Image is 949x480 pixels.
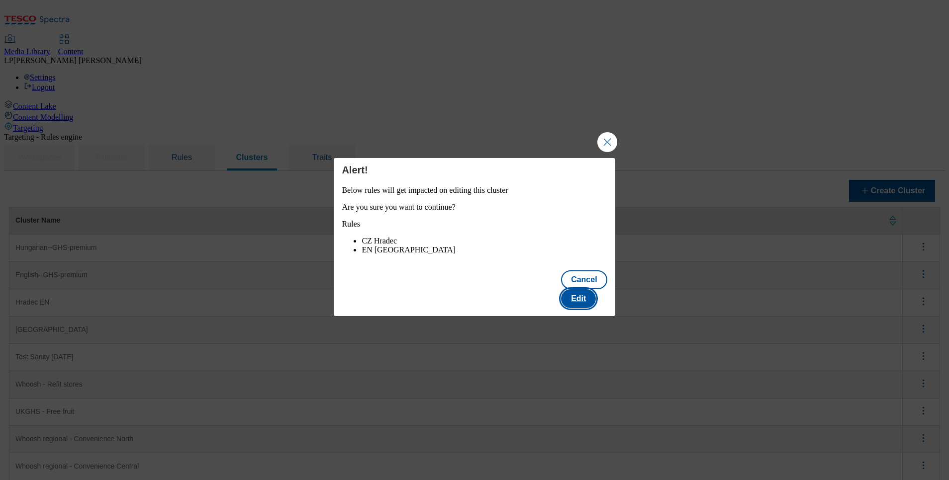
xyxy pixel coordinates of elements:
[342,164,607,176] h4: Alert!
[342,186,607,195] p: Below rules will get impacted on editing this cluster
[561,270,607,289] button: Cancel
[334,158,615,316] div: Modal
[597,132,617,152] button: Close Modal
[342,220,607,229] p: Rules
[362,245,607,254] li: EN [GEOGRAPHIC_DATA]
[342,203,607,212] p: Are you sure you want to continue?
[362,237,607,245] li: CZ Hradec
[561,289,596,308] button: Edit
